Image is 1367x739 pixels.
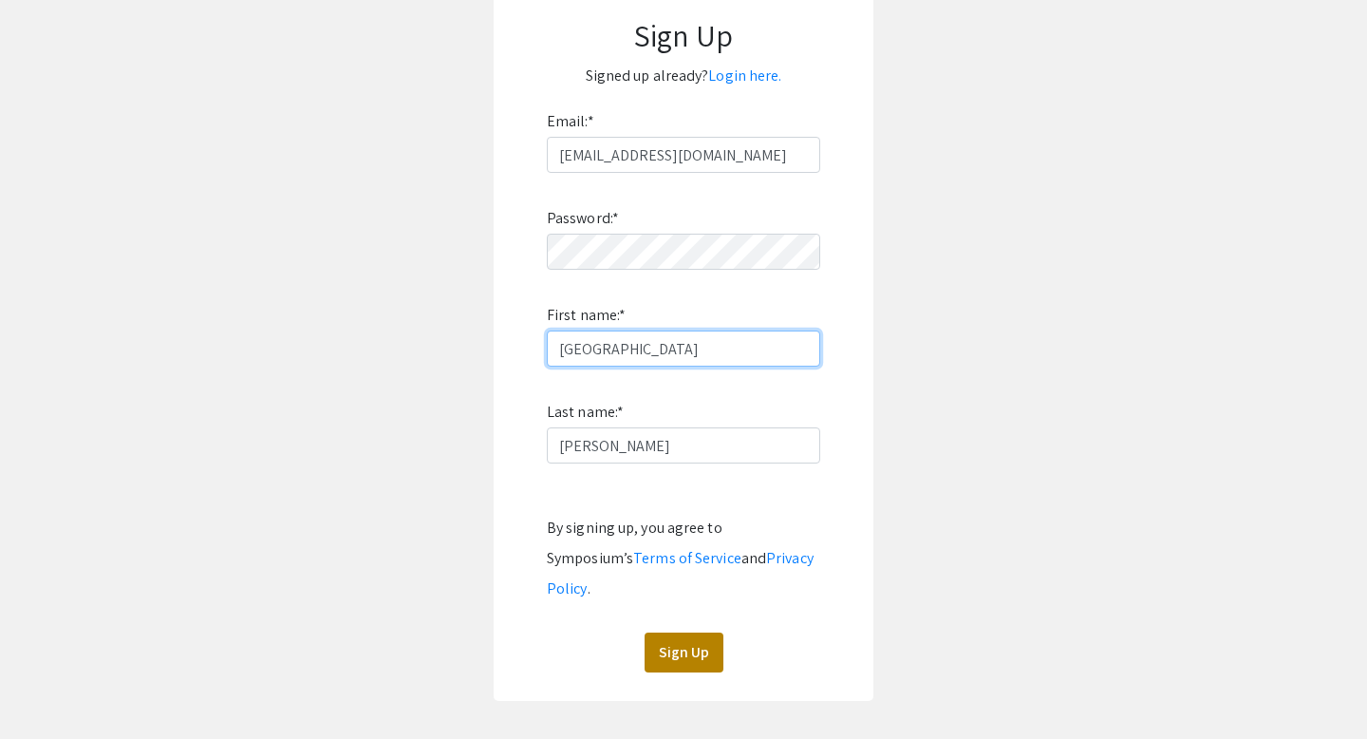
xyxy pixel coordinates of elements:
a: Privacy Policy [547,548,814,598]
div: By signing up, you agree to Symposium’s and . [547,513,820,604]
a: Terms of Service [633,548,741,568]
label: Last name: [547,397,624,427]
button: Sign Up [645,633,723,673]
label: Password: [547,203,619,234]
a: Login here. [708,66,781,85]
h1: Sign Up [513,17,854,53]
iframe: Chat [14,654,81,725]
label: First name: [547,300,626,331]
p: Signed up already? [513,61,854,91]
label: Email: [547,106,594,137]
